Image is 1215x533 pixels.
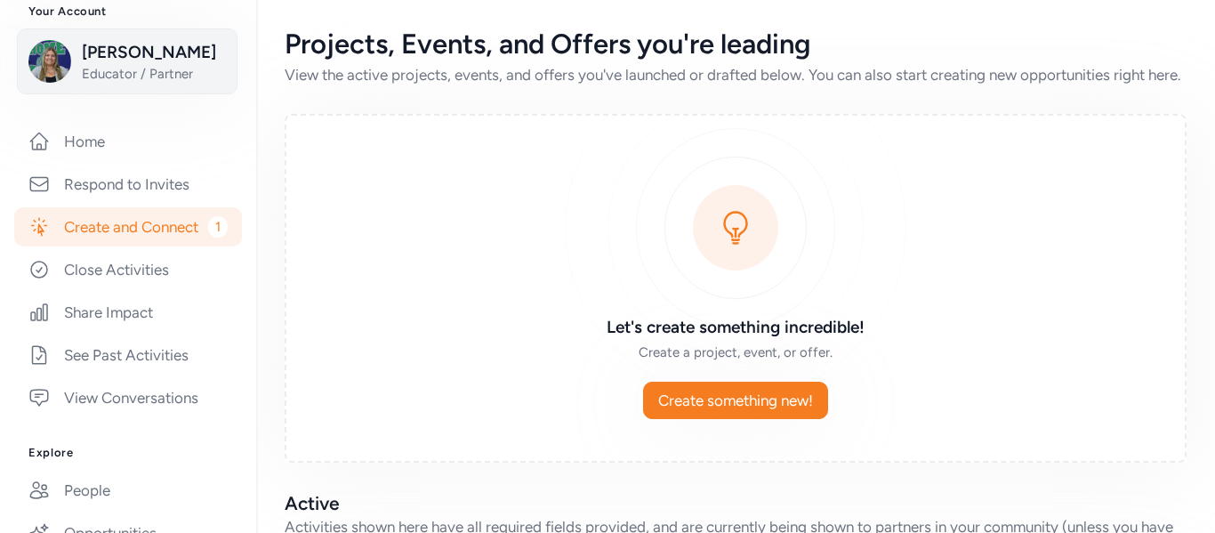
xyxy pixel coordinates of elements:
div: Projects, Events, and Offers you're leading [285,28,1187,61]
span: [PERSON_NAME] [82,40,226,65]
h3: Let's create something incredible! [479,315,992,340]
h3: Your Account [28,4,228,19]
a: Share Impact [14,293,242,332]
span: 1 [208,216,228,238]
div: View the active projects, events, and offers you've launched or drafted below. You can also start... [285,64,1187,85]
a: Create and Connect1 [14,207,242,246]
a: People [14,471,242,510]
button: Create something new! [643,382,828,419]
div: Create a project, event, or offer. [479,343,992,361]
a: See Past Activities [14,335,242,375]
h3: Explore [28,446,228,460]
a: Respond to Invites [14,165,242,204]
a: View Conversations [14,378,242,417]
span: Create something new! [658,390,813,411]
a: Home [14,122,242,161]
span: Educator / Partner [82,65,226,83]
a: Close Activities [14,250,242,289]
button: [PERSON_NAME]Educator / Partner [17,28,237,94]
h2: Active [285,491,1187,516]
